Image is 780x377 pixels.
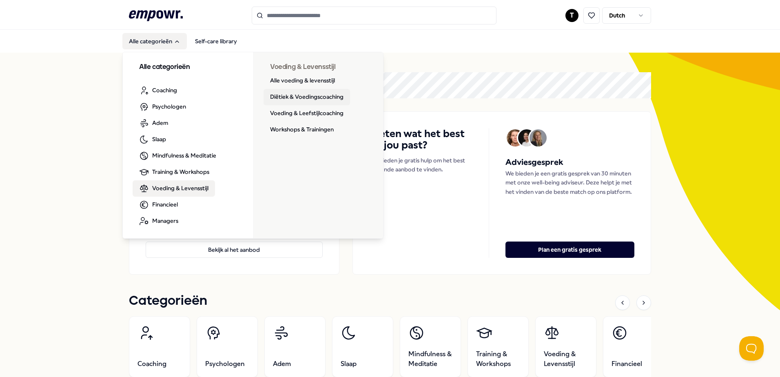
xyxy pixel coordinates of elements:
[565,9,578,22] button: T
[518,129,535,146] img: Avatar
[137,359,166,369] span: Coaching
[123,52,384,239] div: Alle categorieën
[369,156,472,174] p: We bieden je gratis hulp om het best passende aanbod te vinden.
[146,242,323,258] button: Bekijk al het aanbod
[530,129,547,146] img: Avatar
[264,73,341,89] a: Alle voeding & levensstijl
[133,148,223,164] a: Mindfulness & Meditatie
[341,359,357,369] span: Slaap
[408,349,452,369] span: Mindfulness & Meditatie
[264,122,340,138] a: Workshops & Trainingen
[133,197,184,213] a: Financieel
[264,89,350,105] a: Diëtiek & Voedingscoaching
[152,167,209,176] span: Training & Workshops
[505,242,634,258] button: Plan een gratis gesprek
[133,131,173,148] a: Slaap
[152,118,168,127] span: Adem
[264,105,350,122] a: Voeding & Leefstijlcoaching
[133,115,175,131] a: Adem
[133,82,184,99] a: Coaching
[369,128,472,151] h4: Weten wat het best bij jou past?
[505,156,634,169] h5: Adviesgesprek
[188,33,244,49] a: Self-care library
[273,359,291,369] span: Adem
[152,151,216,160] span: Mindfulness & Meditatie
[507,129,524,146] img: Avatar
[205,359,245,369] span: Psychologen
[129,291,207,311] h1: Categorieën
[133,213,185,229] a: Managers
[122,33,244,49] nav: Main
[739,336,764,361] iframe: Help Scout Beacon - Open
[476,349,520,369] span: Training & Workshops
[139,62,237,73] h3: Alle categorieën
[612,359,642,369] span: Financieel
[152,216,178,225] span: Managers
[152,184,208,193] span: Voeding & Levensstijl
[133,99,193,115] a: Psychologen
[505,169,634,196] p: We bieden je een gratis gesprek van 30 minuten met onze well-being adviseur. Deze helpt je met he...
[152,135,166,144] span: Slaap
[146,228,323,258] a: Bekijk al het aanbod
[122,33,187,49] button: Alle categorieën
[152,200,178,209] span: Financieel
[133,180,215,197] a: Voeding & Levensstijl
[152,86,177,95] span: Coaching
[270,62,368,73] h3: Voeding & Levensstijl
[133,164,216,180] a: Training & Workshops
[152,102,186,111] span: Psychologen
[544,349,588,369] span: Voeding & Levensstijl
[252,7,496,24] input: Search for products, categories or subcategories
